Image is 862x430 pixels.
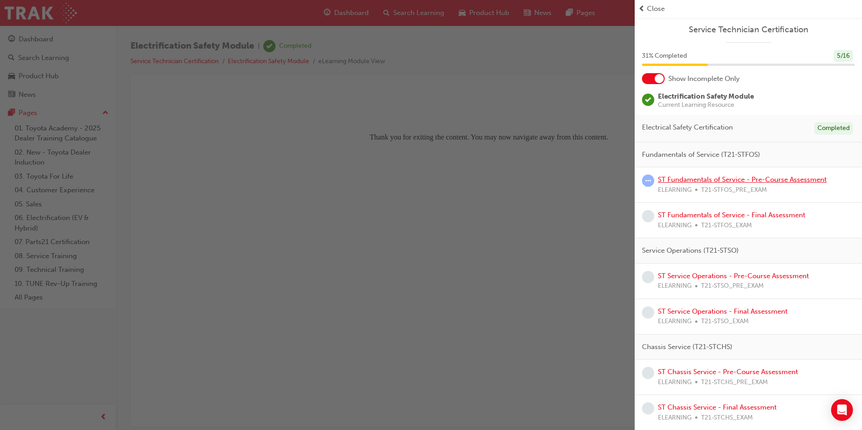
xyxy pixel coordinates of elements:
span: Electrification Safety Module [658,92,754,100]
div: Open Intercom Messenger [831,399,853,421]
span: ELEARNING [658,316,692,327]
span: T21-STFOS_EXAM [701,220,752,231]
span: ELEARNING [658,185,692,195]
a: ST Fundamentals of Service - Final Assessment [658,211,805,219]
span: ELEARNING [658,220,692,231]
span: learningRecordVerb_NONE-icon [642,210,654,222]
span: learningRecordVerb_NONE-icon [642,306,654,319]
span: T21-STCHS_EXAM [701,413,753,423]
span: learningRecordVerb_NONE-icon [642,402,654,415]
div: 5 / 16 [834,50,853,62]
a: ST Chassis Service - Pre-Course Assessment [658,368,798,376]
span: ELEARNING [658,413,692,423]
div: Completed [814,122,853,135]
span: Close [647,4,665,14]
center: Thank you for exiting the content. You may now navigate away from this content. [4,4,699,53]
span: T21-STFOS_PRE_EXAM [701,185,767,195]
span: Service Operations (T21-STSO) [642,245,739,256]
span: Show Incomplete Only [668,74,740,84]
span: learningRecordVerb_ATTEMPT-icon [642,175,654,187]
span: learningRecordVerb_NONE-icon [642,367,654,379]
a: Service Technician Certification [642,25,855,35]
span: Fundamentals of Service (T21-STFOS) [642,150,760,160]
span: ELEARNING [658,281,692,291]
span: T21-STCHS_PRE_EXAM [701,377,768,388]
a: ST Service Operations - Final Assessment [658,307,787,315]
span: learningRecordVerb_COMPLETE-icon [642,94,654,106]
span: Current Learning Resource [658,102,754,108]
span: ELEARNING [658,377,692,388]
span: learningRecordVerb_NONE-icon [642,271,654,283]
span: Electrical Safety Certification [642,122,733,133]
a: ST Service Operations - Pre-Course Assessment [658,272,809,280]
span: 31 % Completed [642,51,687,61]
a: ST Fundamentals of Service - Pre-Course Assessment [658,175,827,184]
button: prev-iconClose [638,4,858,14]
a: ST Chassis Service - Final Assessment [658,403,777,411]
span: T21-STSO_PRE_EXAM [701,281,764,291]
span: T21-STSO_EXAM [701,316,749,327]
span: Chassis Service (T21-STCHS) [642,342,732,352]
span: prev-icon [638,4,645,14]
